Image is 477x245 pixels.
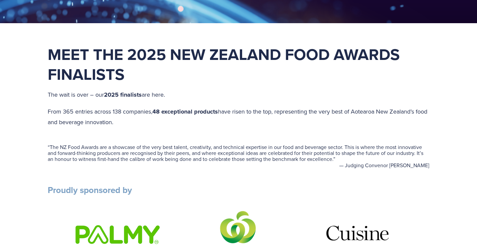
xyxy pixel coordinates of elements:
[48,143,50,151] span: “
[104,90,142,99] strong: 2025 finalists
[48,162,429,168] figcaption: — Judging Convenor [PERSON_NAME]
[48,106,429,127] p: From 365 entries across 138 companies, have risen to the top, representing the very best of Aotea...
[333,155,335,163] span: ”
[48,184,132,196] strong: Proudly sponsored by
[48,43,404,86] strong: Meet the 2025 New Zealand Food Awards Finalists
[48,89,429,100] p: The wait is over – our are here.
[152,107,218,116] strong: 48 exceptional products
[48,144,429,162] blockquote: The NZ Food Awards are a showcase of the very best talent, creativity, and technical expertise in...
